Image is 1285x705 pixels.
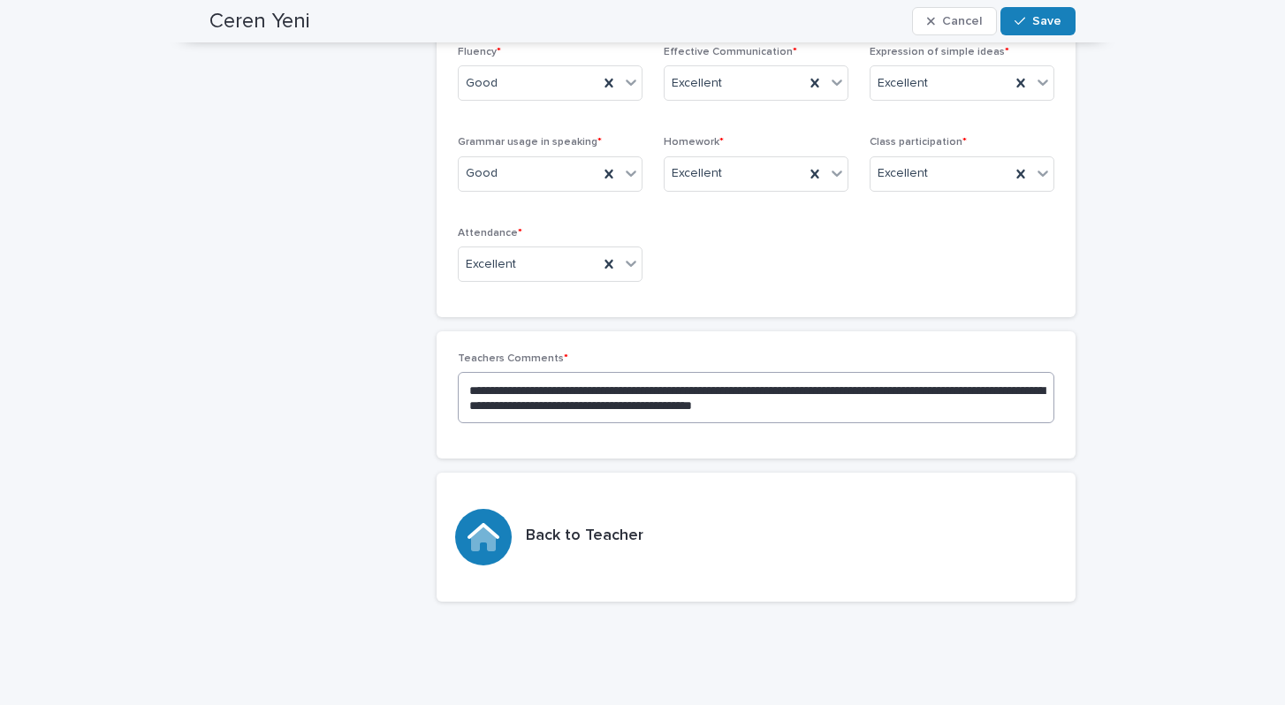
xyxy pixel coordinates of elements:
[672,74,722,93] span: Excellent
[664,47,797,57] span: Effective Communication
[1000,7,1076,35] button: Save
[912,7,997,35] button: Cancel
[466,74,498,93] span: Good
[942,15,982,27] span: Cancel
[870,47,1009,57] span: Expression of simple ideas
[458,228,522,239] span: Attendance
[878,164,928,183] span: Excellent
[458,353,568,364] span: Teachers Comments
[664,137,724,148] span: Homework
[878,74,928,93] span: Excellent
[1032,15,1061,27] span: Save
[672,164,722,183] span: Excellent
[526,527,643,546] h3: Back to Teacher
[466,164,498,183] span: Good
[466,255,516,274] span: Excellent
[458,47,501,57] span: Fluency
[458,137,602,148] span: Grammar usage in speaking
[437,473,1076,602] a: Back to Teacher
[209,9,310,34] h2: Ceren Yeni
[870,137,967,148] span: Class participation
